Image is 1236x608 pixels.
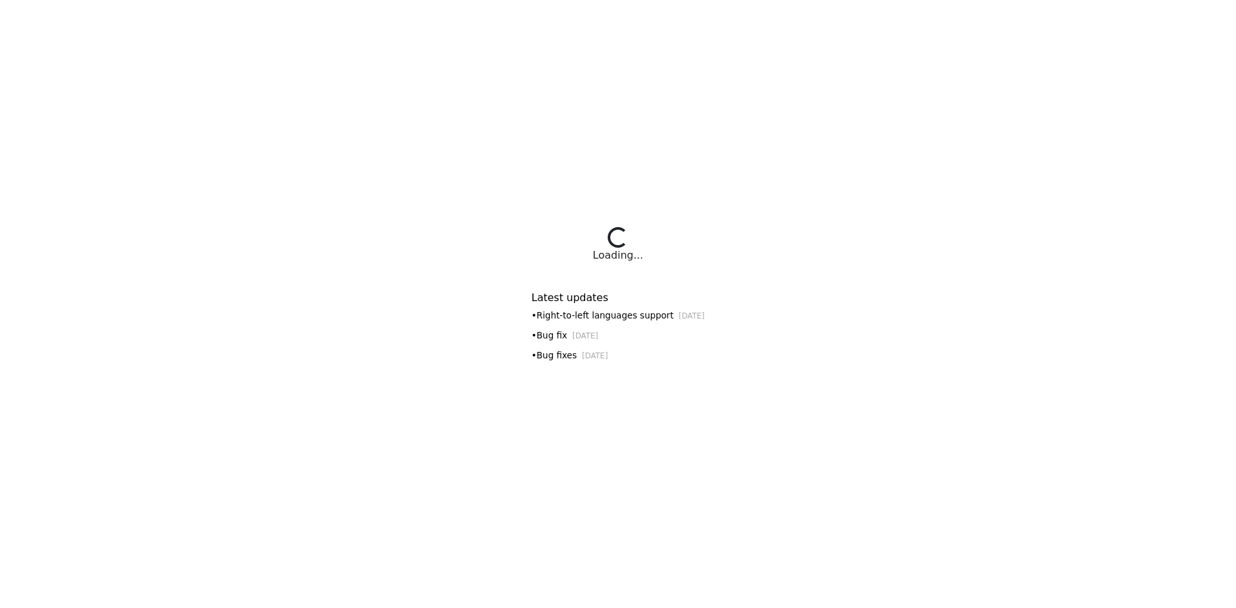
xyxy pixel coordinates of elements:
[679,311,704,320] small: [DATE]
[532,329,705,342] div: • Bug fix
[532,291,705,304] h6: Latest updates
[572,331,598,340] small: [DATE]
[532,309,705,322] div: • Right-to-left languages support
[532,349,705,362] div: • Bug fixes
[593,248,643,263] div: Loading...
[582,351,608,360] small: [DATE]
